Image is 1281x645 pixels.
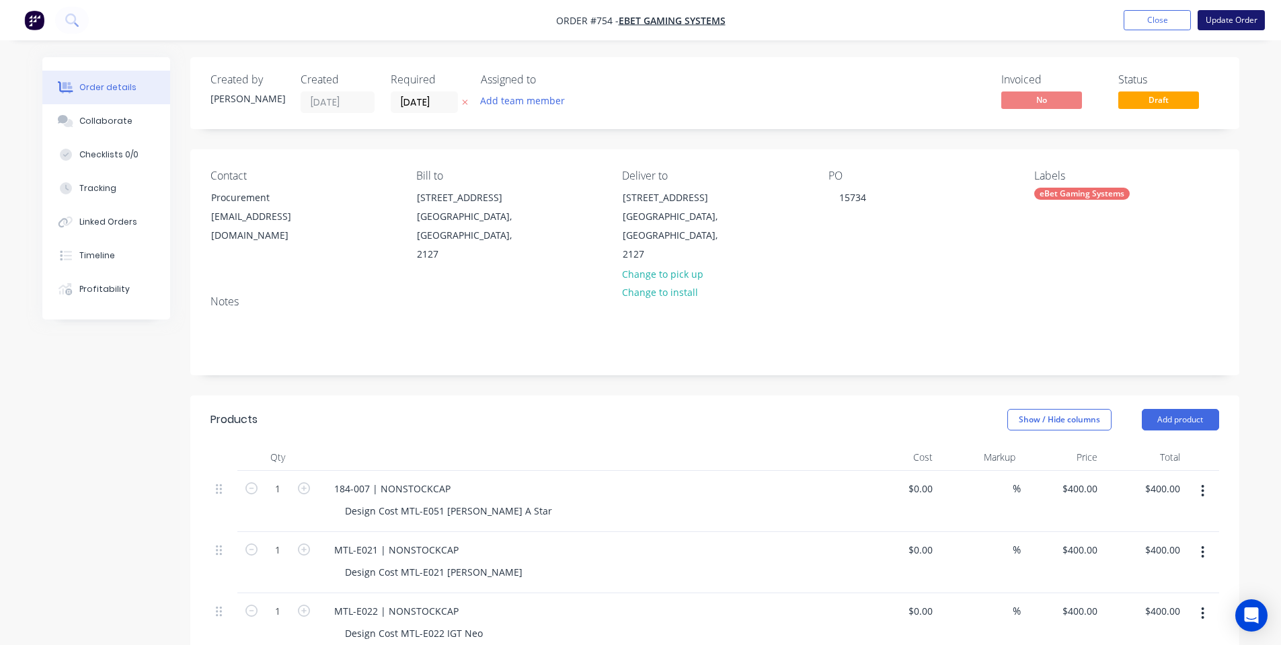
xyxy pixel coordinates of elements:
img: Factory [24,10,44,30]
div: eBet Gaming Systems [1034,188,1130,200]
div: Bill to [416,169,600,182]
a: eBet Gaming Systems [619,14,726,27]
span: % [1013,542,1021,558]
div: Open Intercom Messenger [1235,599,1268,632]
button: Linked Orders [42,205,170,239]
div: Created by [210,73,284,86]
button: Change to pick up [615,264,710,282]
div: 15734 [828,188,877,207]
button: Close [1124,10,1191,30]
button: Add team member [481,91,572,110]
div: Qty [237,444,318,471]
div: PO [828,169,1013,182]
div: Created [301,73,375,86]
div: Checklists 0/0 [79,149,139,161]
button: Add product [1142,409,1219,430]
div: Markup [938,444,1021,471]
span: % [1013,481,1021,496]
div: Assigned to [481,73,615,86]
div: Order details [79,81,137,93]
div: Status [1118,73,1219,86]
div: Labels [1034,169,1218,182]
div: Products [210,412,258,428]
button: Collaborate [42,104,170,138]
div: Linked Orders [79,216,137,228]
button: Order details [42,71,170,104]
button: Show / Hide columns [1007,409,1112,430]
div: Total [1103,444,1186,471]
button: Checklists 0/0 [42,138,170,172]
div: Deliver to [622,169,806,182]
div: [STREET_ADDRESS] [623,188,734,207]
button: Timeline [42,239,170,272]
div: Design Cost MTL-E022 IGT Neo [334,623,494,643]
div: [STREET_ADDRESS][GEOGRAPHIC_DATA], [GEOGRAPHIC_DATA], 2127 [611,188,746,264]
button: Profitability [42,272,170,306]
div: Design Cost MTL-E051 [PERSON_NAME] A Star [334,501,563,521]
button: Change to install [615,283,705,301]
div: Price [1021,444,1103,471]
span: No [1001,91,1082,108]
span: Draft [1118,91,1199,108]
div: [STREET_ADDRESS][GEOGRAPHIC_DATA], [GEOGRAPHIC_DATA], 2127 [405,188,540,264]
button: Update Order [1198,10,1265,30]
div: Profitability [79,283,130,295]
div: Procurement[EMAIL_ADDRESS][DOMAIN_NAME] [200,188,334,245]
div: [GEOGRAPHIC_DATA], [GEOGRAPHIC_DATA], 2127 [623,207,734,264]
div: MTL-E021 | NONSTOCKCAP [323,540,469,560]
div: Invoiced [1001,73,1102,86]
div: [GEOGRAPHIC_DATA], [GEOGRAPHIC_DATA], 2127 [417,207,529,264]
span: Order #754 - [556,14,619,27]
div: [STREET_ADDRESS] [417,188,529,207]
div: Timeline [79,250,115,262]
div: [PERSON_NAME] [210,91,284,106]
div: 184-007 | NONSTOCKCAP [323,479,461,498]
div: Design Cost MTL-E021 [PERSON_NAME] [334,562,533,582]
button: Tracking [42,172,170,205]
div: [EMAIL_ADDRESS][DOMAIN_NAME] [211,207,323,245]
div: Procurement [211,188,323,207]
span: % [1013,603,1021,619]
div: Notes [210,295,1219,308]
div: Tracking [79,182,116,194]
div: MTL-E022 | NONSTOCKCAP [323,601,469,621]
button: Add team member [473,91,572,110]
div: Contact [210,169,395,182]
div: Collaborate [79,115,132,127]
div: Required [391,73,465,86]
div: Cost [856,444,939,471]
